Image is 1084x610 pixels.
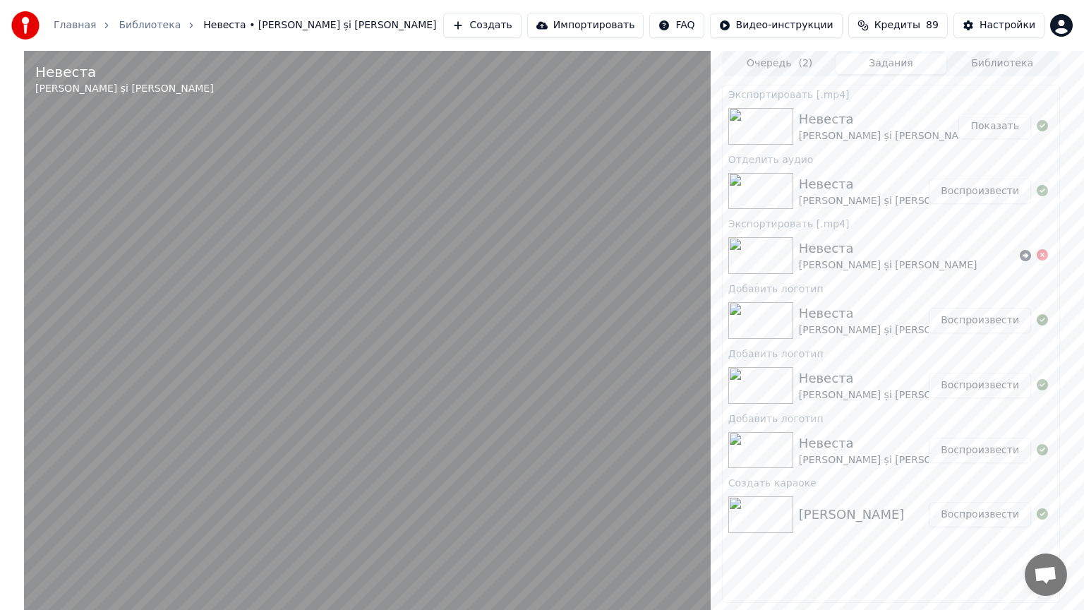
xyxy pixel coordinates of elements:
[929,373,1031,398] button: Воспроизвести
[527,13,644,38] button: Импортировать
[798,56,812,71] span: ( 2 )
[723,85,1059,102] div: Экспортировать [.mp4]
[723,215,1059,232] div: Экспортировать [.mp4]
[799,433,977,453] div: Невеста
[929,179,1031,204] button: Воспроизвести
[649,13,704,38] button: FAQ
[926,18,939,32] span: 89
[799,453,977,467] div: [PERSON_NAME] și [PERSON_NAME]
[724,54,836,74] button: Очередь
[929,308,1031,333] button: Воспроизвести
[723,150,1059,167] div: Отделить аудио
[710,13,843,38] button: Видео-инструкции
[799,505,905,525] div: [PERSON_NAME]
[723,280,1059,297] div: Добавить логотип
[54,18,96,32] a: Главная
[799,388,977,402] div: [PERSON_NAME] și [PERSON_NAME]
[799,174,977,194] div: Невеста
[119,18,181,32] a: Библиотека
[799,304,977,323] div: Невеста
[11,11,40,40] img: youka
[799,239,977,258] div: Невеста
[958,114,1031,139] button: Показать
[723,474,1059,491] div: Создать караоке
[874,18,920,32] span: Кредиты
[1025,554,1067,596] a: Открытый чат
[929,502,1031,527] button: Воспроизвести
[35,82,214,96] div: [PERSON_NAME] și [PERSON_NAME]
[54,18,437,32] nav: breadcrumb
[799,258,977,273] div: [PERSON_NAME] și [PERSON_NAME]
[799,369,977,388] div: Невеста
[443,13,521,38] button: Создать
[929,438,1031,463] button: Воспроизвести
[799,323,977,337] div: [PERSON_NAME] și [PERSON_NAME]
[723,409,1059,426] div: Добавить логотип
[799,194,977,208] div: [PERSON_NAME] și [PERSON_NAME]
[723,345,1059,361] div: Добавить логотип
[35,62,214,82] div: Невеста
[946,54,1058,74] button: Библиотека
[953,13,1044,38] button: Настройки
[799,109,977,129] div: Невеста
[980,18,1035,32] div: Настройки
[848,13,948,38] button: Кредиты89
[799,129,977,143] div: [PERSON_NAME] și [PERSON_NAME]
[203,18,436,32] span: Невеста • [PERSON_NAME] și [PERSON_NAME]
[836,54,947,74] button: Задания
